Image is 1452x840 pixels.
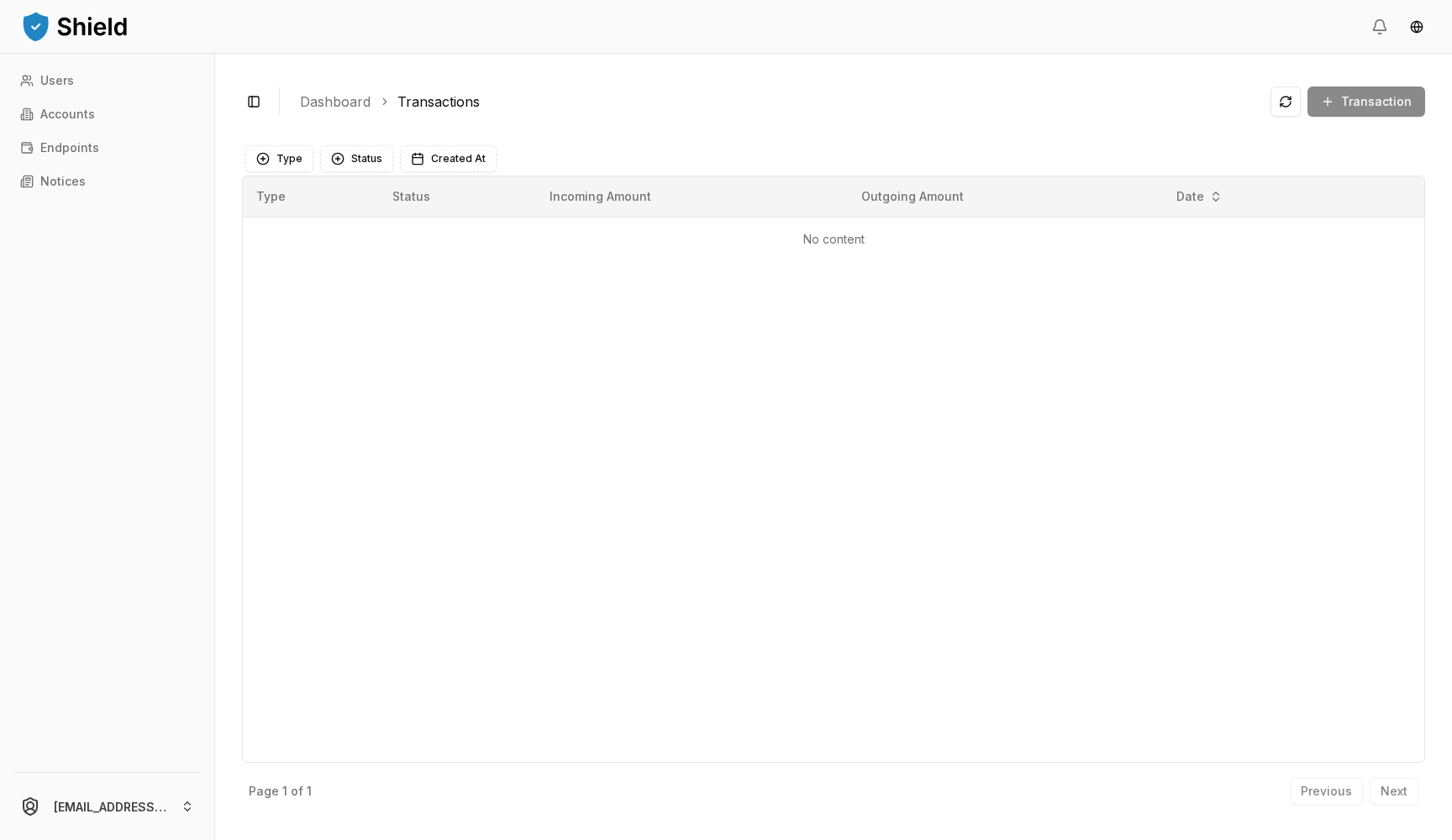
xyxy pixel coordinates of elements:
a: Users [13,67,201,94]
p: Notices [40,176,86,187]
button: [EMAIL_ADDRESS][DOMAIN_NAME] [7,780,208,833]
button: Date [1170,183,1229,210]
button: Status [320,145,393,172]
p: Endpoints [40,142,99,154]
p: Page [249,785,279,797]
th: Type [243,176,379,217]
a: Endpoints [13,134,201,161]
a: Dashboard [300,92,371,112]
a: Accounts [13,101,201,128]
p: 1 [307,785,312,797]
p: Accounts [40,108,95,120]
th: Incoming Amount [536,176,848,217]
th: Outgoing Amount [848,176,1161,217]
a: Notices [13,168,201,195]
p: of [291,785,303,797]
p: [EMAIL_ADDRESS][DOMAIN_NAME] [54,798,167,816]
p: No content [256,231,1411,248]
img: ShieldPay Logo [20,9,129,43]
p: 1 [282,785,287,797]
a: Transactions [397,92,480,112]
button: Created At [400,145,497,172]
p: Users [40,75,74,87]
span: Created At [431,152,486,165]
th: Status [379,176,536,217]
button: Type [245,145,313,172]
nav: breadcrumb [300,92,1257,112]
